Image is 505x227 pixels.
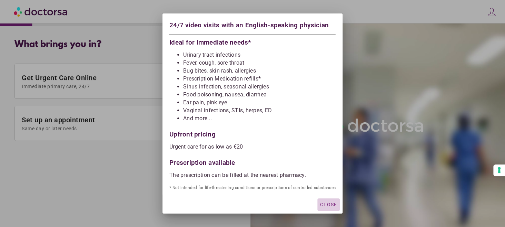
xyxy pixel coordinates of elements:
[183,115,336,122] li: And more...
[317,198,340,211] button: Close
[169,172,336,179] p: The prescription can be filled at the nearest pharmacy.
[320,202,337,207] span: Close
[183,75,336,82] li: Prescription Medication refills*
[183,107,336,114] li: Vaginal infections, STIs, herpes, ED
[169,156,336,166] div: Prescription available
[169,184,336,191] p: * Not intended for life-threatening conditions or prescriptions of controlled substances
[183,67,336,74] li: Bug bites, skin rash, allergies
[493,164,505,176] button: Your consent preferences for tracking technologies
[169,20,336,32] div: 24/7 video visits with an English-speaking physician
[183,59,336,66] li: Fever, cough, sore throat
[183,51,336,58] li: Urinary tract infections
[183,99,336,106] li: Ear pain, pink eye
[183,91,336,98] li: Food poisoning, nausea, diarrhea
[169,143,336,150] p: Urgent care for as low as €20
[169,127,336,138] div: Upfront pricing
[169,37,336,46] div: Ideal for immediate needs*
[183,83,336,90] li: Sinus infection, seasonal allergies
